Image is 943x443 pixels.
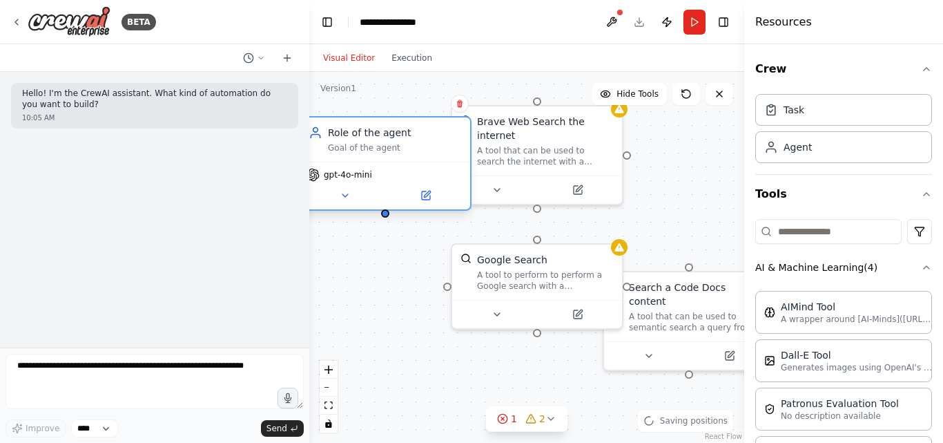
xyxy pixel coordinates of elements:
[781,314,933,325] p: A wrapper around [AI-Minds]([URL][DOMAIN_NAME]). Useful for when you need answers to questions fr...
[477,253,547,267] div: Google Search
[451,95,469,113] button: Delete node
[451,105,623,205] div: BraveSearchToolBrave Web Search the internetA tool that can be used to search the internet with a...
[539,412,545,426] span: 2
[781,411,899,422] p: No description available
[451,243,623,330] div: SerpApiGoogleSearchToolGoogle SearchA tool to perform to perform a Google search with a search_qu...
[320,415,338,433] button: toggle interactivity
[383,50,440,66] button: Execution
[278,388,298,408] button: Click to speak your automation idea
[477,115,614,142] div: Brave Web Search the internet
[603,271,775,371] div: CodeDocsSearchToolSearch a Code Docs contentA tool that can be used to semantic search a query fr...
[320,361,338,433] div: React Flow controls
[764,355,775,366] img: DallETool
[6,420,66,437] button: Improve
[276,50,298,66] button: Start a new chat
[477,270,614,292] div: A tool to perform to perform a Google search with a search_query.
[629,281,766,308] div: Search a Code Docs content
[511,412,517,426] span: 1
[755,88,932,174] div: Crew
[764,404,775,415] img: PatronusEvalTool
[28,6,110,37] img: Logo
[616,88,659,100] span: Hide Tools
[538,306,616,323] button: Open in side panel
[477,145,614,167] div: A tool that can be used to search the internet with a search_query.
[781,348,933,362] div: Dall-E Tool
[486,406,567,432] button: 12
[755,14,812,30] h4: Resources
[705,433,742,440] a: React Flow attribution
[784,140,812,154] div: Agent
[660,415,728,426] span: Saving positions
[714,12,733,32] button: Hide right sidebar
[328,126,462,140] div: Role of the agent
[320,397,338,415] button: fit view
[781,362,933,373] p: Generates images using OpenAI's Dall-E model.
[360,15,429,29] nav: breadcrumb
[629,311,766,333] div: A tool that can be used to semantic search a query from a Code Docs content.
[121,14,156,30] div: BETA
[538,182,616,198] button: Open in side panel
[261,420,304,437] button: Send
[755,175,932,214] button: Tools
[328,142,462,153] div: Goal of the agent
[22,88,287,110] p: Hello! I'm the CrewAI assistant. What kind of automation do you want to build?
[318,12,337,32] button: Hide left sidebar
[387,187,465,204] button: Open in side panel
[690,348,768,364] button: Open in side panel
[320,361,338,379] button: zoom in
[324,169,372,180] span: gpt-4o-mini
[781,397,899,411] div: Patronus Evaluation Tool
[237,50,271,66] button: Switch to previous chat
[781,300,933,314] div: AIMind Tool
[299,119,471,214] div: Role of the agentGoal of the agentgpt-4o-mini
[460,253,471,264] img: SerpApiGoogleSearchTool
[592,83,667,105] button: Hide Tools
[22,113,287,123] div: 10:05 AM
[320,379,338,397] button: zoom out
[755,50,932,88] button: Crew
[266,423,287,434] span: Send
[26,423,59,434] span: Improve
[784,103,804,117] div: Task
[315,50,383,66] button: Visual Editor
[320,83,356,94] div: Version 1
[755,249,932,285] button: AI & Machine Learning(4)
[764,307,775,318] img: AIMindTool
